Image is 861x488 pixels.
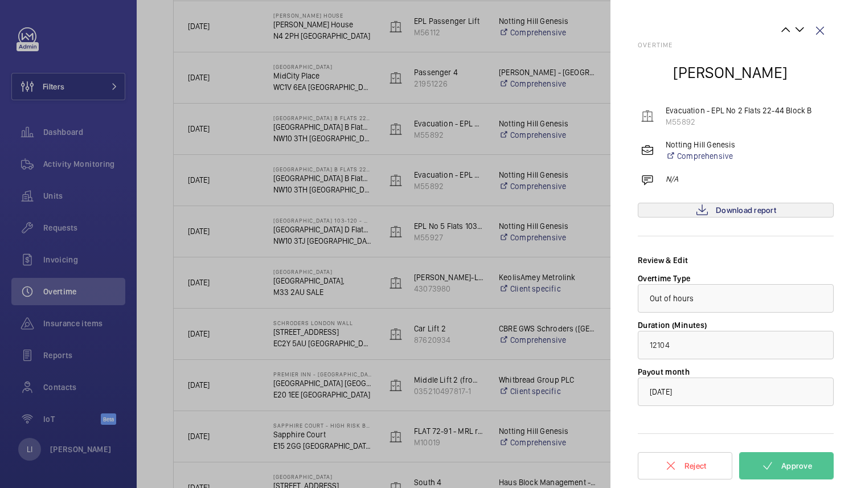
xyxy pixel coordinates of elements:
h2: [PERSON_NAME] [673,62,788,83]
h2: Overtime [638,41,834,49]
label: Payout month [638,367,690,376]
button: Approve [739,452,834,479]
span: Out of hours [650,294,694,303]
span: Reject [684,461,707,470]
p: N/A [666,173,679,184]
a: Download report [638,203,834,218]
label: Duration (Minutes) [638,321,707,330]
label: Overtime Type [638,274,691,283]
img: elevator.svg [641,109,654,123]
span: [DATE] [650,387,672,396]
button: Reject [638,452,732,479]
a: Comprehensive [666,150,736,162]
span: Approve [781,461,812,470]
p: Evacuation - EPL No 2 Flats 22-44 Block B [666,105,811,116]
p: M55892 [666,116,811,128]
p: Notting Hill Genesis [666,139,736,150]
input: Minutes [638,331,834,359]
span: Download report [716,206,776,215]
div: Review & Edit [638,255,834,266]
